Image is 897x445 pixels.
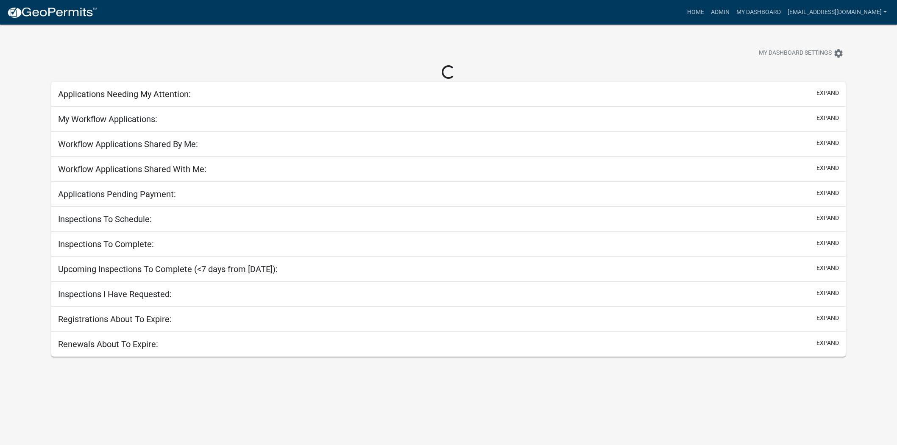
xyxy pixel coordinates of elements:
[58,164,206,174] h5: Workflow Applications Shared With Me:
[816,289,839,298] button: expand
[784,4,890,20] a: [EMAIL_ADDRESS][DOMAIN_NAME]
[816,214,839,222] button: expand
[816,239,839,248] button: expand
[816,114,839,122] button: expand
[58,89,191,99] h5: Applications Needing My Attention:
[58,114,157,124] h5: My Workflow Applications:
[58,264,278,274] h5: Upcoming Inspections To Complete (<7 days from [DATE]):
[733,4,784,20] a: My Dashboard
[816,89,839,97] button: expand
[752,45,850,61] button: My Dashboard Settingssettings
[759,48,832,58] span: My Dashboard Settings
[816,164,839,172] button: expand
[58,239,154,249] h5: Inspections To Complete:
[58,139,198,149] h5: Workflow Applications Shared By Me:
[684,4,708,20] a: Home
[58,289,172,299] h5: Inspections I Have Requested:
[708,4,733,20] a: Admin
[58,189,176,199] h5: Applications Pending Payment:
[833,48,844,58] i: settings
[816,264,839,273] button: expand
[816,314,839,323] button: expand
[58,314,172,324] h5: Registrations About To Expire:
[816,189,839,197] button: expand
[816,139,839,147] button: expand
[58,339,158,349] h5: Renewals About To Expire:
[816,339,839,348] button: expand
[58,214,152,224] h5: Inspections To Schedule:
